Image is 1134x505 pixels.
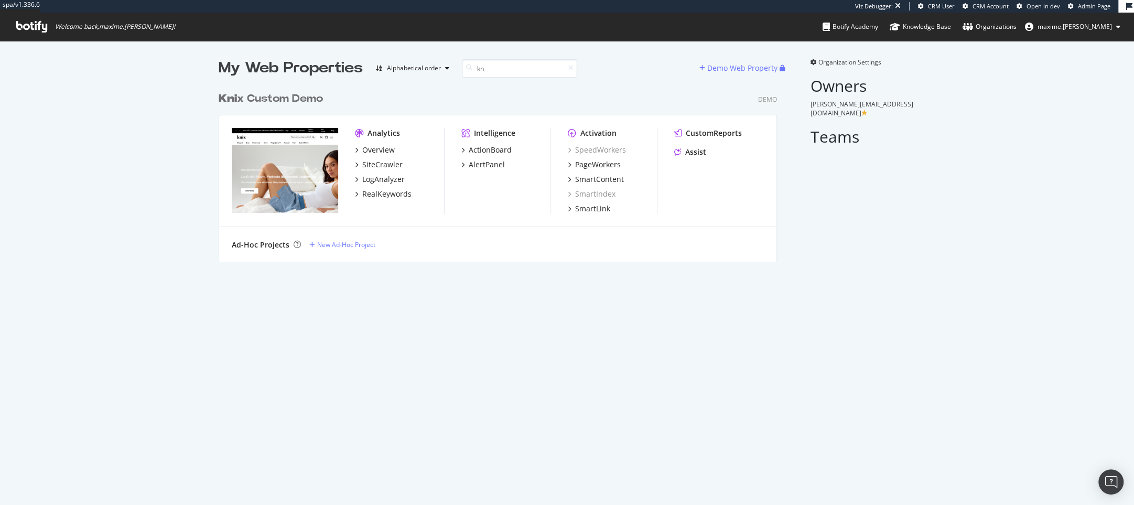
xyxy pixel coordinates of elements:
a: CRM User [918,2,955,10]
a: Admin Page [1068,2,1110,10]
a: Open in dev [1017,2,1060,10]
div: PageWorkers [575,159,621,170]
a: CustomReports [674,128,742,138]
div: Demo Web Property [707,63,777,73]
div: Organizations [963,22,1017,32]
div: SmartLink [575,203,610,214]
div: ActionBoard [469,145,512,155]
div: My Web Properties [219,58,363,79]
span: [PERSON_NAME][EMAIL_ADDRESS][DOMAIN_NAME] [811,100,913,117]
a: Demo Web Property [699,63,780,72]
div: RealKeywords [362,189,412,199]
div: Activation [580,128,617,138]
span: CRM Account [973,2,1009,10]
div: Intelligence [474,128,515,138]
a: Knowledge Base [890,13,951,41]
div: New Ad-Hoc Project [317,240,375,249]
span: Organization Settings [818,58,881,67]
div: Alphabetical order [387,65,441,71]
a: PageWorkers [568,159,621,170]
h2: Owners [811,77,916,94]
div: Open Intercom Messenger [1098,469,1124,495]
div: SiteCrawler [362,159,403,170]
span: maxime.fleury [1038,22,1112,31]
span: Admin Page [1078,2,1110,10]
div: Botify Academy [823,22,878,32]
a: Assist [674,147,706,157]
button: Alphabetical order [371,60,453,77]
a: ActionBoard [461,145,512,155]
div: Demo [758,95,777,104]
div: LogAnalyzer [362,174,405,185]
div: Knowledge Base [890,22,951,32]
a: SmartLink [568,203,610,214]
div: AlertPanel [469,159,505,170]
div: Analytics [368,128,400,138]
a: LogAnalyzer [355,174,405,185]
button: maxime.[PERSON_NAME] [1017,18,1129,35]
div: x Custom Demo [219,91,323,106]
b: Kni [219,93,237,104]
div: Ad-Hoc Projects [232,240,289,250]
a: RealKeywords [355,189,412,199]
a: Botify Academy [823,13,878,41]
a: New Ad-Hoc Project [309,240,375,249]
img: Knix Custom Demo [232,128,338,213]
a: CRM Account [963,2,1009,10]
div: grid [219,79,785,262]
a: Organizations [963,13,1017,41]
a: AlertPanel [461,159,505,170]
button: Demo Web Property [699,60,780,77]
div: Overview [362,145,395,155]
a: SpeedWorkers [568,145,626,155]
a: Knix Custom Demo [219,91,327,106]
div: Assist [685,147,706,157]
a: SmartIndex [568,189,615,199]
span: Open in dev [1027,2,1060,10]
input: Search [462,59,577,78]
a: Overview [355,145,395,155]
div: Viz Debugger: [855,2,893,10]
h2: Teams [811,128,916,145]
div: SmartContent [575,174,624,185]
div: CustomReports [686,128,742,138]
span: Welcome back, maxime.[PERSON_NAME] ! [55,23,175,31]
a: SiteCrawler [355,159,403,170]
a: SmartContent [568,174,624,185]
span: CRM User [928,2,955,10]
